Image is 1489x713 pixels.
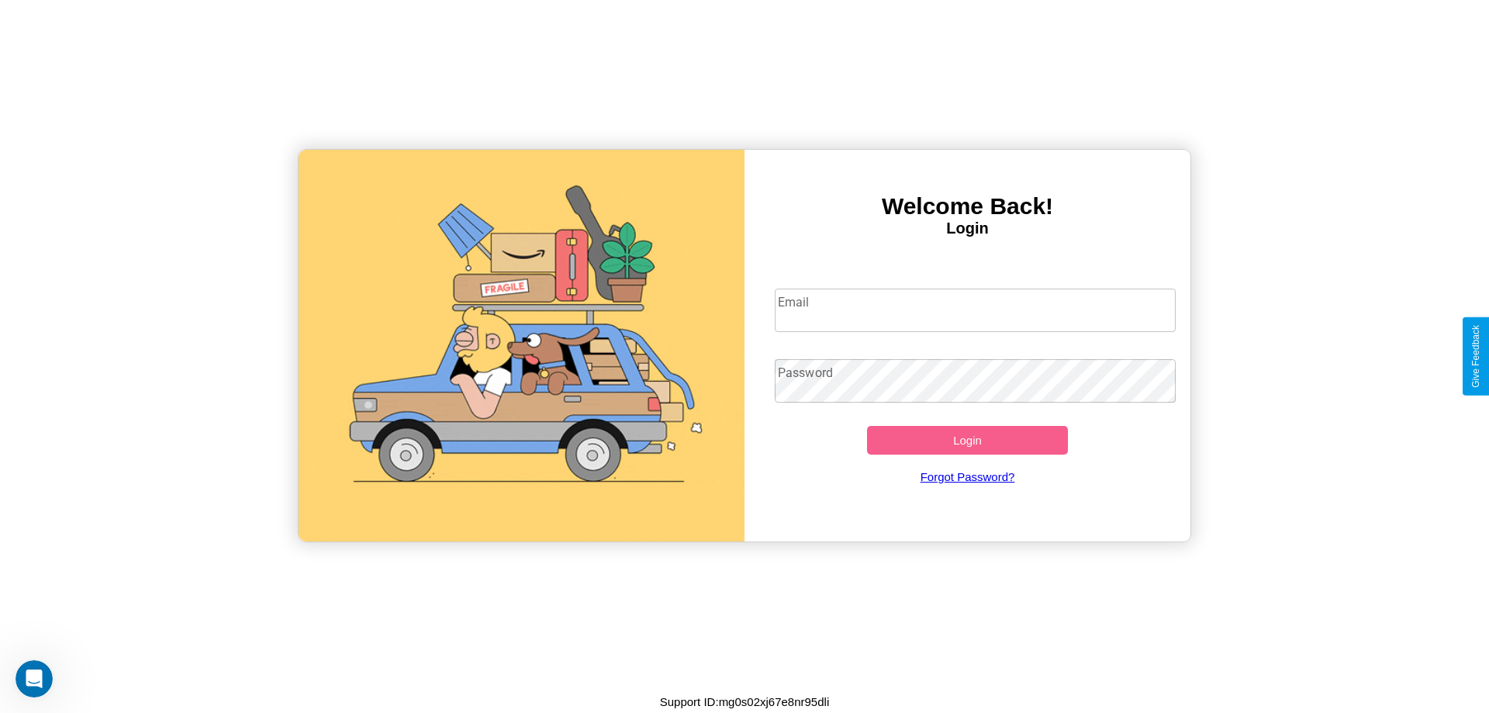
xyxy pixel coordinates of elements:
p: Support ID: mg0s02xj67e8nr95dli [660,691,829,712]
h3: Welcome Back! [744,193,1190,220]
h4: Login [744,220,1190,237]
iframe: Intercom live chat [16,660,53,697]
a: Forgot Password? [767,455,1169,499]
div: Give Feedback [1470,325,1481,388]
img: gif [299,150,744,542]
button: Login [867,426,1068,455]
